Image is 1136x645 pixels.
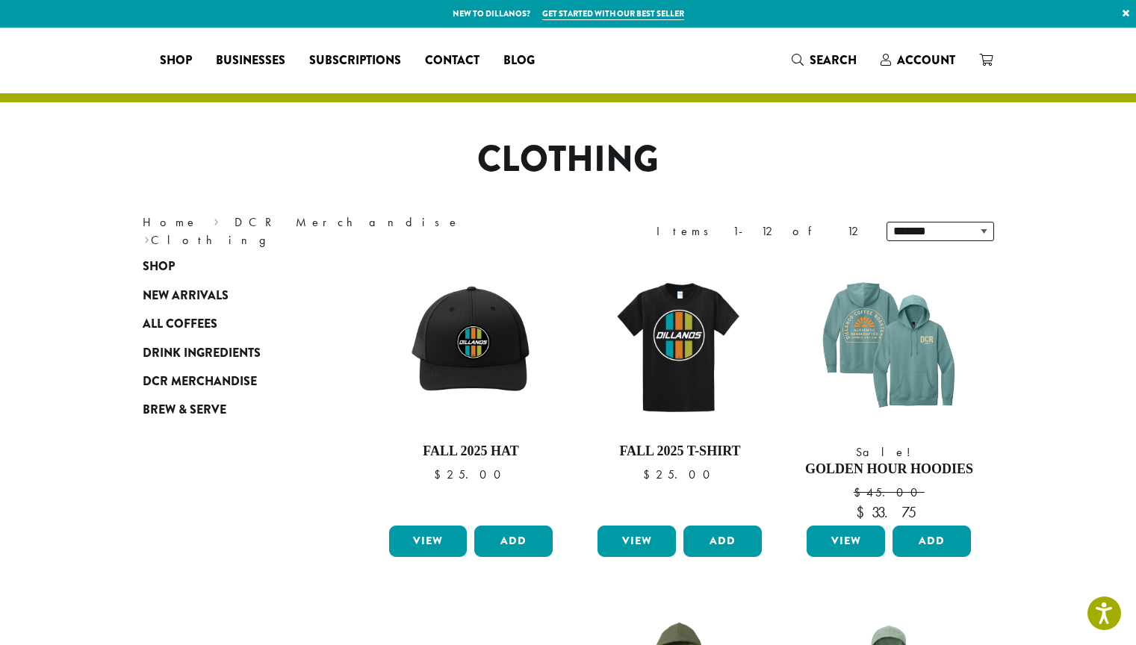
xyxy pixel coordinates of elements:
a: New Arrivals [143,281,322,310]
span: Shop [143,258,175,276]
div: Items 1-12 of 12 [657,222,864,240]
a: Fall 2025 T-Shirt $25.00 [594,260,766,520]
a: All Coffees [143,310,322,338]
a: Fall 2025 Hat $25.00 [385,260,557,520]
a: Home [143,214,198,230]
a: Drink Ingredients [143,338,322,367]
a: Search [780,48,869,72]
span: Shop [160,52,192,70]
span: $ [856,502,872,522]
button: Add [474,526,553,557]
span: Account [897,52,955,69]
bdi: 25.00 [434,467,508,482]
span: Brew & Serve [143,401,226,420]
a: Shop [143,252,322,281]
button: Add [893,526,971,557]
h1: Clothing [131,138,1005,181]
a: View [389,526,468,557]
span: Contact [425,52,479,70]
nav: Breadcrumb [143,214,546,249]
a: DCR Merchandise [143,367,322,396]
a: Sale! Golden Hour Hoodies $45.00 [803,260,975,520]
span: Subscriptions [309,52,401,70]
span: New Arrivals [143,287,229,305]
span: DCR Merchandise [143,373,257,391]
bdi: 33.75 [856,502,922,522]
span: $ [434,467,447,482]
span: $ [854,484,866,500]
span: › [214,208,219,231]
span: Search [810,52,857,69]
a: DCR Merchandise [235,214,460,230]
h4: Fall 2025 Hat [385,443,557,460]
img: DCR-Retro-Three-Strip-Circle-Tee-Fall-WEB-scaled.jpg [594,260,766,431]
h4: Golden Hour Hoodies [803,461,975,478]
span: Drink Ingredients [143,344,261,363]
bdi: 45.00 [854,484,925,500]
span: Sale! [803,443,975,461]
span: $ [643,467,656,482]
h4: Fall 2025 T-Shirt [594,443,766,460]
span: › [144,226,149,249]
a: Brew & Serve [143,396,322,424]
a: View [598,526,676,557]
a: View [807,526,885,557]
button: Add [683,526,762,557]
span: All Coffees [143,315,217,334]
span: Businesses [216,52,285,70]
a: Get started with our best seller [542,7,684,20]
img: DCR-SS-Golden-Hour-Hoodie-Eucalyptus-Blue-1200x1200-Web-e1744312709309.png [803,260,975,431]
a: Shop [148,49,204,72]
bdi: 25.00 [643,467,717,482]
img: DCR-Retro-Three-Strip-Circle-Patch-Trucker-Hat-Fall-WEB-scaled.jpg [385,260,556,431]
span: Blog [503,52,535,70]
